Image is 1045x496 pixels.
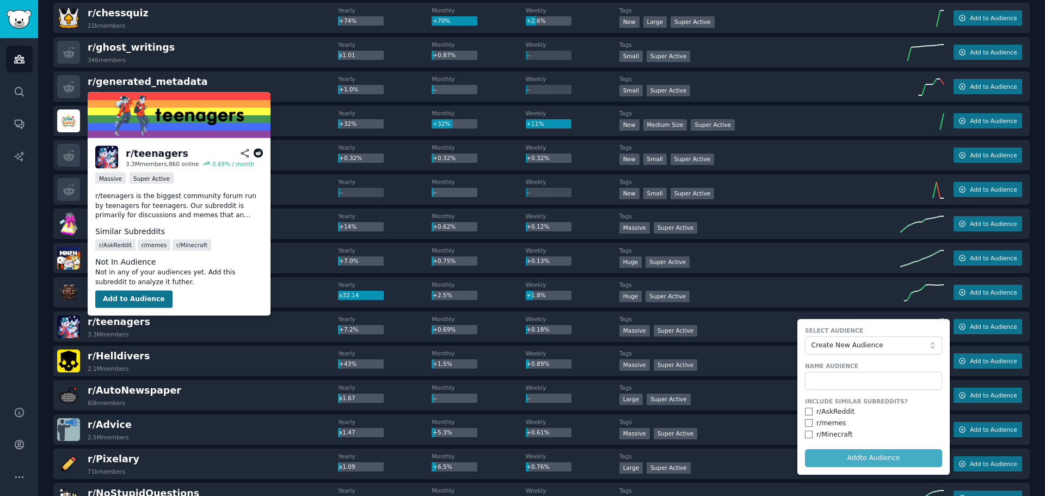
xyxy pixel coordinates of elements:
[432,281,525,289] dt: Monthly
[526,350,619,357] dt: Weekly
[339,326,358,333] span: +7.2%
[432,418,525,426] dt: Monthly
[970,220,1017,228] span: Add to Audience
[970,117,1017,125] span: Add to Audience
[88,90,126,98] div: 195 members
[95,256,263,268] dt: Not In Audience
[526,7,619,14] dt: Weekly
[339,120,356,127] span: +32%
[619,7,900,14] dt: Tags
[338,247,432,254] dt: Yearly
[954,319,1022,334] button: Add to Audience
[643,154,667,165] div: Small
[433,52,456,58] span: +0.87%
[130,173,174,184] div: Super Active
[338,487,432,494] dt: Yearly
[970,391,1017,399] span: Add to Audience
[816,407,855,417] div: r/ AskReddit
[647,51,691,62] div: Super Active
[526,17,545,24] span: +2.6%
[432,384,525,391] dt: Monthly
[57,212,80,235] img: PokemonGoFriends
[526,315,619,323] dt: Weekly
[654,222,698,234] div: Super Active
[526,292,545,298] span: +1.8%
[619,178,900,186] dt: Tags
[88,76,208,87] span: r/ generated_metadata
[526,429,549,436] span: +0.61%
[526,120,544,127] span: +11%
[647,394,691,405] div: Super Active
[954,182,1022,197] button: Add to Audience
[7,10,32,29] img: GummySearch logo
[805,336,942,355] button: Create New Audience
[954,250,1022,266] button: Add to Audience
[432,144,525,151] dt: Monthly
[619,487,900,494] dt: Tags
[526,326,549,333] span: +0.18%
[970,83,1017,90] span: Add to Audience
[57,315,80,338] img: teenagers
[526,178,619,186] dt: Weekly
[338,281,432,289] dt: Yearly
[433,429,452,436] span: +5.3%
[95,291,173,308] button: Add to Audience
[643,188,667,199] div: Small
[126,160,199,168] div: 3.3M members, 860 online
[619,394,643,405] div: Large
[95,268,263,287] dd: Not in any of your audiences yet. Add this subreddit to analyze it futher.
[433,258,456,264] span: +0.75%
[88,419,132,430] span: r/ Advice
[526,395,531,401] span: --
[805,362,942,370] label: Name Audience
[526,452,619,460] dt: Weekly
[619,109,900,117] dt: Tags
[643,119,687,131] div: Medium Size
[619,212,900,220] dt: Tags
[619,75,900,83] dt: Tags
[88,8,149,19] span: r/ chessquiz
[647,85,691,96] div: Super Active
[57,350,80,372] img: Helldivers
[57,418,80,441] img: Advice
[954,79,1022,94] button: Add to Audience
[646,256,690,268] div: Super Active
[816,419,846,428] div: r/ memes
[619,154,640,165] div: New
[654,428,698,439] div: Super Active
[954,216,1022,231] button: Add to Audience
[970,426,1017,433] span: Add to Audience
[970,151,1017,159] span: Add to Audience
[433,189,437,195] span: --
[339,463,355,470] span: x1.09
[339,17,356,24] span: +74%
[647,462,691,474] div: Super Active
[954,353,1022,369] button: Add to Audience
[88,433,129,441] div: 2.5M members
[338,144,432,151] dt: Yearly
[88,454,139,464] span: r/ Pixelary
[954,45,1022,60] button: Add to Audience
[691,119,735,131] div: Super Active
[526,223,549,230] span: +0.12%
[619,119,640,131] div: New
[619,144,900,151] dt: Tags
[88,468,125,475] div: 71k members
[339,223,356,230] span: +14%
[970,14,1017,22] span: Add to Audience
[95,146,118,169] img: teenagers
[619,256,642,268] div: Huge
[432,178,525,186] dt: Monthly
[643,16,667,28] div: Large
[954,285,1022,300] button: Add to Audience
[432,109,525,117] dt: Monthly
[619,222,650,234] div: Massive
[526,41,619,48] dt: Weekly
[654,359,698,371] div: Super Active
[88,93,271,138] img: r/teenagers
[339,360,356,367] span: +43%
[954,113,1022,128] button: Add to Audience
[805,397,942,405] label: Include Similar Subreddits?
[970,48,1017,56] span: Add to Audience
[432,41,525,48] dt: Monthly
